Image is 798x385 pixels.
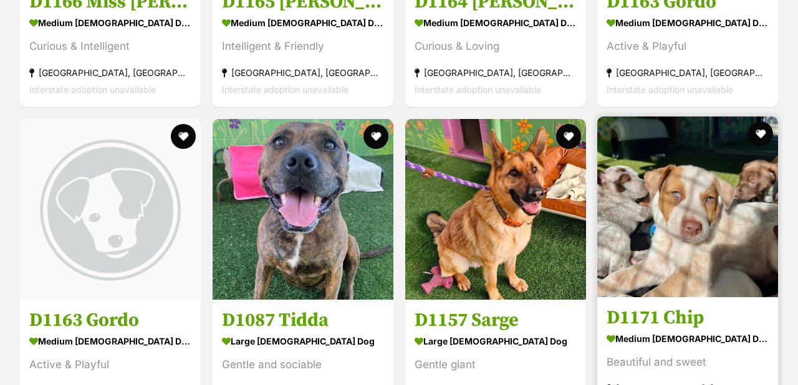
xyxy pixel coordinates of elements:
div: Curious & Loving [415,38,577,55]
div: medium [DEMOGRAPHIC_DATA] Dog [222,14,384,32]
span: Interstate adoption unavailable [222,84,349,95]
div: Intelligent & Friendly [222,38,384,55]
span: Interstate adoption unavailable [607,84,733,95]
div: Active & Playful [607,38,769,55]
div: medium [DEMOGRAPHIC_DATA] Dog [29,333,191,351]
button: favourite [171,124,196,149]
div: medium [DEMOGRAPHIC_DATA] Dog [607,330,769,348]
h3: D1171 Chip [607,307,769,330]
h3: D1157 Sarge [415,309,577,333]
img: D1171 Chip [597,116,778,297]
div: Gentle and sociable [222,357,384,374]
div: Curious & Intelligent [29,38,191,55]
button: favourite [555,124,580,149]
div: [GEOGRAPHIC_DATA], [GEOGRAPHIC_DATA] [222,64,384,81]
div: medium [DEMOGRAPHIC_DATA] Dog [29,14,191,32]
button: favourite [363,124,388,149]
div: Beautiful and sweet [607,354,769,371]
h3: D1087 Tidda [222,309,384,333]
div: large [DEMOGRAPHIC_DATA] Dog [415,333,577,351]
img: D1157 Sarge [405,119,586,300]
h3: D1163 Gordo [29,309,191,333]
img: D1163 Gordo [20,119,201,300]
div: Gentle giant [415,357,577,374]
div: [GEOGRAPHIC_DATA], [GEOGRAPHIC_DATA] [415,64,577,81]
div: [GEOGRAPHIC_DATA], [GEOGRAPHIC_DATA] [29,64,191,81]
span: Interstate adoption unavailable [415,84,541,95]
div: Active & Playful [29,357,191,374]
button: favourite [748,121,773,146]
div: medium [DEMOGRAPHIC_DATA] Dog [607,14,769,32]
img: D1087 Tidda [213,119,393,300]
div: [GEOGRAPHIC_DATA], [GEOGRAPHIC_DATA] [607,64,769,81]
div: medium [DEMOGRAPHIC_DATA] Dog [415,14,577,32]
div: large [DEMOGRAPHIC_DATA] Dog [222,333,384,351]
span: Interstate adoption unavailable [29,84,156,95]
